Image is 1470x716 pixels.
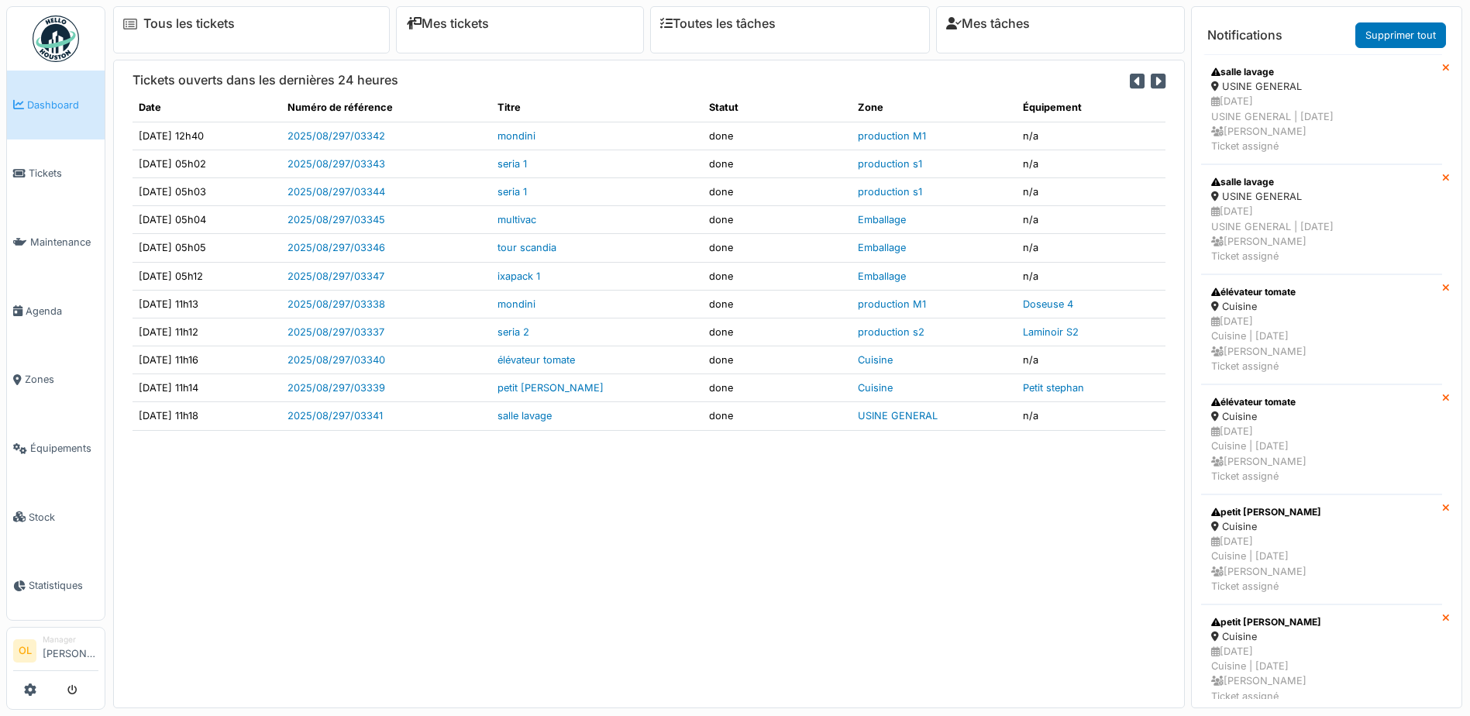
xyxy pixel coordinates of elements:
td: done [703,290,852,318]
a: 2025/08/297/03341 [287,410,383,422]
div: USINE GENERAL [1211,79,1432,94]
img: Badge_color-CXgf-gQk.svg [33,15,79,62]
div: salle lavage [1211,175,1432,189]
a: Toutes les tâches [660,16,776,31]
td: done [703,122,852,150]
td: [DATE] 11h12 [133,318,281,346]
a: salle lavage [497,410,552,422]
td: [DATE] 05h05 [133,234,281,262]
a: seria 1 [497,186,527,198]
div: petit [PERSON_NAME] [1211,505,1432,519]
th: Titre [491,94,703,122]
a: seria 2 [497,326,529,338]
span: Maintenance [30,235,98,250]
th: Équipement [1017,94,1166,122]
th: Statut [703,94,852,122]
a: Laminoir S2 [1023,326,1079,338]
a: 2025/08/297/03344 [287,186,385,198]
td: [DATE] 05h02 [133,150,281,177]
a: Emballage [858,242,906,253]
td: done [703,177,852,205]
td: n/a [1017,262,1166,290]
div: [DATE] Cuisine | [DATE] [PERSON_NAME] Ticket assigné [1211,424,1432,484]
a: 2025/08/297/03345 [287,214,385,225]
td: [DATE] 11h14 [133,374,281,402]
td: n/a [1017,122,1166,150]
a: seria 1 [497,158,527,170]
a: production s1 [858,158,922,170]
div: élévateur tomate [1211,395,1432,409]
div: petit [PERSON_NAME] [1211,615,1432,629]
td: n/a [1017,206,1166,234]
div: Cuisine [1211,519,1432,534]
span: Statistiques [29,578,98,593]
a: Cuisine [858,382,893,394]
div: [DATE] USINE GENERAL | [DATE] [PERSON_NAME] Ticket assigné [1211,94,1432,153]
h6: Notifications [1207,28,1282,43]
span: Zones [25,372,98,387]
td: n/a [1017,346,1166,374]
div: Manager [43,634,98,645]
a: production s2 [858,326,924,338]
a: Agenda [7,277,105,346]
a: Zones [7,346,105,415]
a: petit [PERSON_NAME] Cuisine [DATE]Cuisine | [DATE] [PERSON_NAME]Ticket assigné [1201,604,1442,714]
td: done [703,346,852,374]
a: Tous les tickets [143,16,235,31]
div: USINE GENERAL [1211,189,1432,204]
div: Cuisine [1211,629,1432,644]
a: Supprimer tout [1355,22,1446,48]
td: n/a [1017,234,1166,262]
td: [DATE] 11h13 [133,290,281,318]
div: [DATE] Cuisine | [DATE] [PERSON_NAME] Ticket assigné [1211,644,1432,704]
div: [DATE] Cuisine | [DATE] [PERSON_NAME] Ticket assigné [1211,314,1432,373]
div: salle lavage [1211,65,1432,79]
a: mondini [497,130,535,142]
td: done [703,262,852,290]
td: done [703,318,852,346]
a: OL Manager[PERSON_NAME] [13,634,98,671]
a: salle lavage USINE GENERAL [DATE]USINE GENERAL | [DATE] [PERSON_NAME]Ticket assigné [1201,54,1442,164]
td: done [703,234,852,262]
a: Mes tickets [406,16,489,31]
td: n/a [1017,150,1166,177]
a: Mes tâches [946,16,1030,31]
a: 2025/08/297/03339 [287,382,385,394]
span: Équipements [30,441,98,456]
td: n/a [1017,402,1166,430]
a: tour scandia [497,242,556,253]
a: production M1 [858,298,926,310]
div: Cuisine [1211,299,1432,314]
th: Date [133,94,281,122]
a: 2025/08/297/03338 [287,298,385,310]
a: salle lavage USINE GENERAL [DATE]USINE GENERAL | [DATE] [PERSON_NAME]Ticket assigné [1201,164,1442,274]
span: Dashboard [27,98,98,112]
td: n/a [1017,177,1166,205]
a: 2025/08/297/03337 [287,326,384,338]
a: 2025/08/297/03347 [287,270,384,282]
a: multivac [497,214,536,225]
div: élévateur tomate [1211,285,1432,299]
a: production M1 [858,130,926,142]
a: Emballage [858,270,906,282]
a: Statistiques [7,552,105,621]
td: [DATE] 05h03 [133,177,281,205]
td: [DATE] 05h04 [133,206,281,234]
a: Cuisine [858,354,893,366]
td: [DATE] 05h12 [133,262,281,290]
a: Petit stephan [1023,382,1084,394]
td: [DATE] 11h16 [133,346,281,374]
td: [DATE] 11h18 [133,402,281,430]
li: OL [13,639,36,663]
a: ixapack 1 [497,270,540,282]
a: Emballage [858,214,906,225]
span: Tickets [29,166,98,181]
a: élévateur tomate Cuisine [DATE]Cuisine | [DATE] [PERSON_NAME]Ticket assigné [1201,384,1442,494]
a: petit [PERSON_NAME] Cuisine [DATE]Cuisine | [DATE] [PERSON_NAME]Ticket assigné [1201,494,1442,604]
th: Zone [852,94,1016,122]
a: Dashboard [7,71,105,139]
a: Tickets [7,139,105,208]
a: Doseuse 4 [1023,298,1073,310]
a: 2025/08/297/03340 [287,354,385,366]
td: [DATE] 12h40 [133,122,281,150]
